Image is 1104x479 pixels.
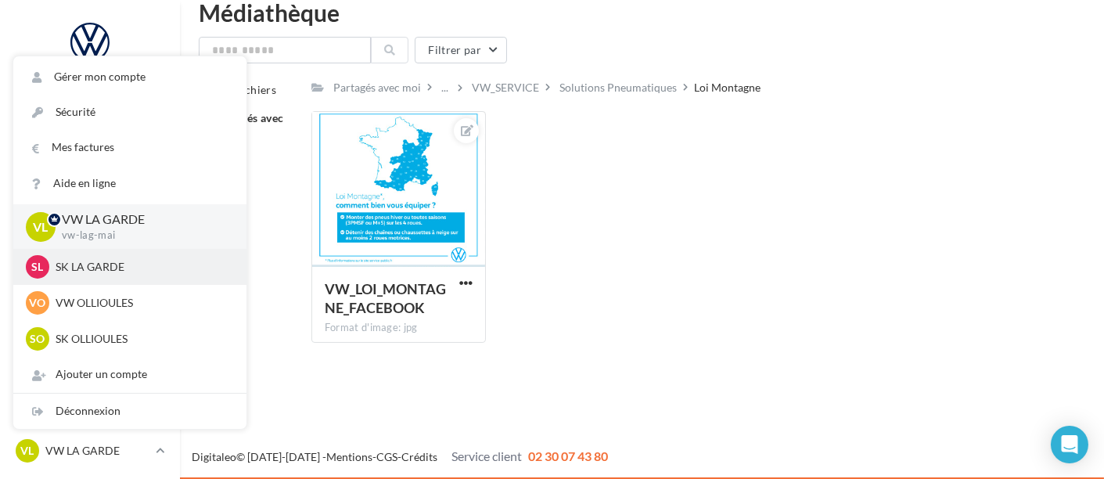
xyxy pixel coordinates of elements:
[32,259,44,275] span: SL
[325,321,473,335] div: Format d'image: jpg
[559,80,677,95] div: Solutions Pneumatiques
[13,59,246,95] a: Gérer mon compte
[472,80,539,95] div: VW_SERVICE
[9,352,171,385] a: Calendrier
[451,448,522,463] span: Service client
[1051,426,1088,463] div: Open Intercom Messenger
[9,156,171,189] a: Boîte de réception99+
[62,229,221,243] p: vw-lag-mai
[13,394,246,429] div: Déconnexion
[325,280,446,316] span: VW_LOI_MONTAGNE_FACEBOOK
[13,436,167,466] a: VL VW LA GARDE
[9,78,164,111] button: Notifications 1
[31,331,45,347] span: SO
[438,77,451,99] div: ...
[415,37,507,63] button: Filtrer par
[13,95,246,130] a: Sécurité
[13,357,246,392] div: Ajouter un compte
[199,1,1085,24] div: Médiathèque
[9,196,171,229] a: Visibilité en ligne
[376,450,397,463] a: CGS
[13,130,246,165] a: Mes factures
[9,391,171,437] a: PLV et print personnalisable
[56,295,228,311] p: VW OLLIOULES
[9,274,171,307] a: Contacts
[9,313,171,346] a: Médiathèque
[45,443,149,459] p: VW LA GARDE
[34,218,49,236] span: VL
[333,80,421,95] div: Partagés avec moi
[21,443,34,459] span: VL
[401,450,437,463] a: Crédits
[9,236,171,268] a: Campagnes
[192,450,608,463] span: © [DATE]-[DATE] - - -
[56,259,228,275] p: SK LA GARDE
[528,448,608,463] span: 02 30 07 43 80
[56,331,228,347] p: SK OLLIOULES
[214,111,284,140] span: Partagés avec moi
[13,166,246,201] a: Aide en ligne
[192,450,236,463] a: Digitaleo
[694,80,761,95] div: Loi Montagne
[9,117,171,150] a: Opérations
[62,211,221,229] p: VW LA GARDE
[30,295,46,311] span: VO
[326,450,372,463] a: Mentions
